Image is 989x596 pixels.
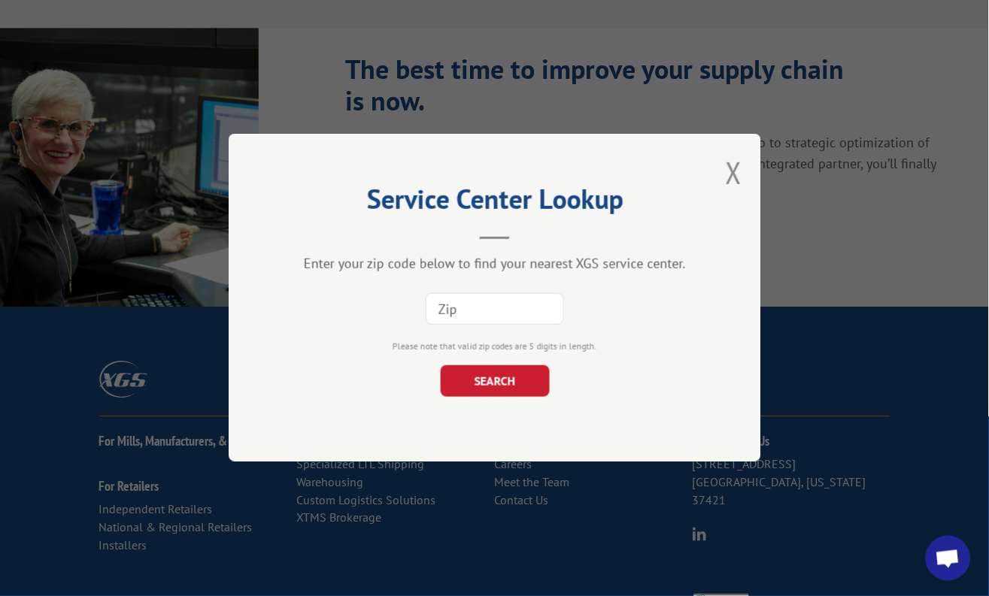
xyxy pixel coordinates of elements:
h2: Service Center Lookup [304,189,686,217]
div: Please note that valid zip codes are 5 digits in length. [304,340,686,354]
button: Close modal [726,153,742,192]
input: Zip [426,294,564,325]
div: Enter your zip code below to find your nearest XGS service center. [304,256,686,273]
a: Open chat [926,536,971,581]
button: SEARCH [440,366,549,398]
